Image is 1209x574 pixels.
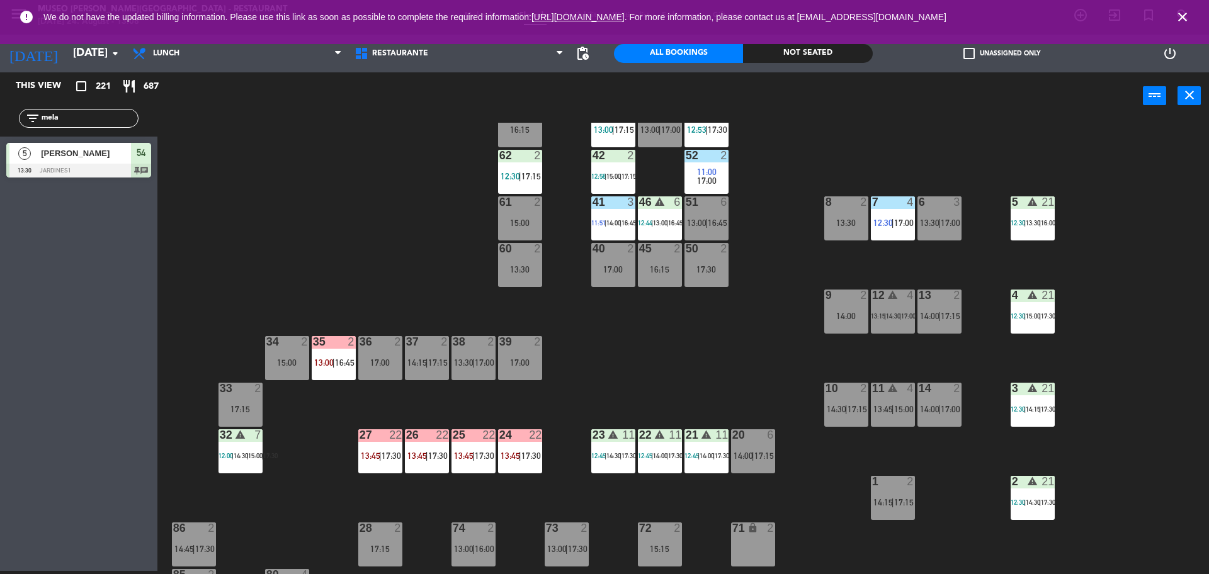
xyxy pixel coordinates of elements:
div: 2 [394,336,402,347]
span: 17:30 [475,451,494,461]
span: 15:00 [248,452,263,459]
div: 2 [720,243,728,254]
div: 17:00 [498,358,542,367]
span: 12:45 [591,452,606,459]
div: 2 [860,196,868,208]
span: 16:45 [708,218,727,228]
i: power_input [1147,87,1162,103]
i: warning [887,290,898,300]
span: 16:00 [1041,219,1055,227]
i: warning [1027,383,1038,393]
span: 17:30 [1041,498,1055,506]
span: 12:00 [219,452,233,459]
span: 12:53 [687,125,707,135]
div: All Bookings [614,44,743,63]
span: | [426,357,428,368]
span: 17:30 [668,452,683,459]
span: 17:30 [1041,312,1055,320]
span: | [604,172,606,180]
span: 13:45 [361,451,380,461]
div: 2 [907,476,914,487]
div: 24 [499,429,500,441]
span: 17:00 [661,125,681,135]
div: 6 [767,429,775,441]
span: | [1039,219,1041,227]
span: | [247,452,249,459]
span: | [705,125,708,135]
span: | [1024,312,1026,320]
span: 11:00 [697,167,717,177]
div: 62 [499,150,500,161]
span: | [651,452,653,459]
span: 14:30 [1026,498,1040,506]
div: 17:15 [358,544,402,553]
span: 13:00 [594,125,613,135]
span: | [938,218,941,228]
input: Filter by name... [40,111,138,125]
span: 12:30 [873,218,893,228]
span: 13:00 [640,125,660,135]
span: | [232,452,234,459]
div: 17:15 [219,405,263,414]
span: 11:51 [591,219,606,227]
div: 60 [499,243,500,254]
div: 2 [534,336,542,347]
span: 17:30 [715,452,729,459]
span: 17:30 [708,125,727,135]
div: 2 [208,522,215,534]
span: 13:45 [407,451,427,461]
span: 17:15 [622,172,636,180]
span: 17:00 [941,218,960,228]
span: | [1024,498,1026,506]
span: 14:00 [606,219,621,227]
span: 12:30 [1011,219,1025,227]
i: warning [1027,290,1038,300]
span: | [899,312,901,320]
i: warning [235,429,246,440]
span: 14:30 [886,312,900,320]
div: 2 [953,290,961,301]
span: | [1024,405,1026,413]
span: 17:15 [894,497,914,507]
span: | [1039,498,1041,506]
span: pending_actions [575,46,590,61]
span: 14:00 [653,452,667,459]
span: Lunch [153,49,179,58]
div: 11 [715,429,728,441]
div: 22 [482,429,495,441]
span: | [651,219,653,227]
i: arrow_drop_down [108,46,123,61]
span: 13:00 [314,357,334,368]
span: | [705,218,708,228]
span: | [892,497,894,507]
div: 4 [907,196,914,208]
span: 221 [96,79,111,94]
div: 39 [499,336,500,347]
span: 14:00 [920,311,939,321]
span: 17:30 [195,544,215,554]
div: 21 [1042,290,1054,301]
div: 37 [406,336,407,347]
span: 14:00 [920,404,939,414]
div: 22 [529,429,542,441]
div: 4 [907,290,914,301]
span: 13:30 [454,357,474,368]
span: 687 [144,79,159,94]
span: 17:30 [568,544,587,554]
span: 14:30 [606,452,621,459]
span: | [698,452,700,459]
div: 16:15 [498,125,542,134]
div: 6 [720,196,728,208]
span: | [892,404,894,414]
span: check_box_outline_blank [963,48,975,59]
span: 13:00 [687,218,707,228]
span: 12:44 [638,219,652,227]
